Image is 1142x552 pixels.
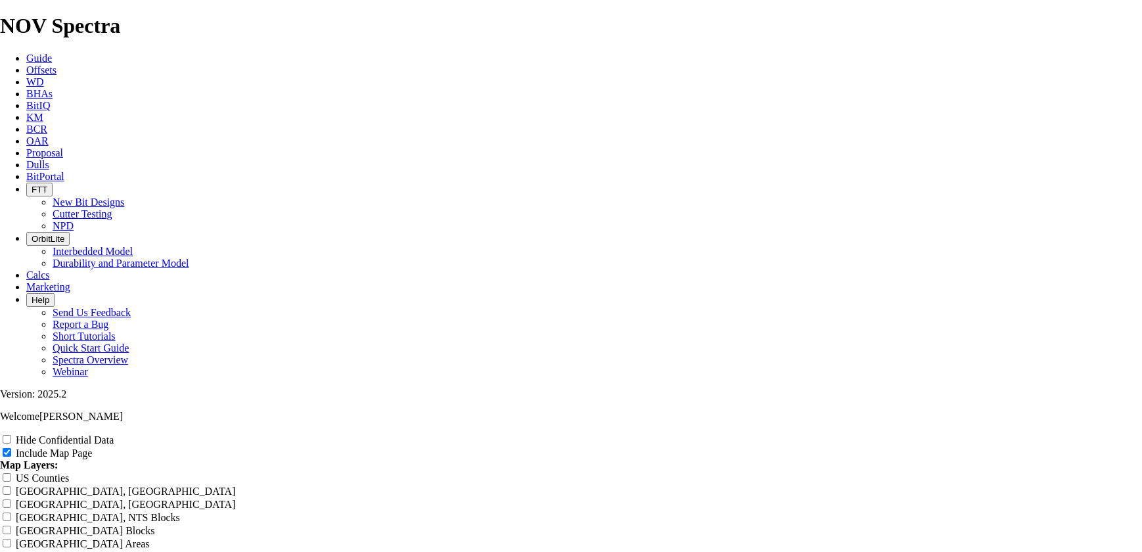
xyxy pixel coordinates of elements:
a: Guide [26,53,52,64]
a: OAR [26,135,49,147]
label: [GEOGRAPHIC_DATA] Areas [16,538,150,549]
a: Interbedded Model [53,246,133,257]
a: Marketing [26,281,70,292]
span: Help [32,295,49,305]
a: KM [26,112,43,123]
a: Short Tutorials [53,331,116,342]
a: BitPortal [26,171,64,182]
a: Spectra Overview [53,354,128,365]
a: Cutter Testing [53,208,112,219]
a: Dulls [26,159,49,170]
a: Send Us Feedback [53,307,131,318]
a: WD [26,76,44,87]
span: OrbitLite [32,234,64,244]
a: BitIQ [26,100,50,111]
a: New Bit Designs [53,196,124,208]
a: BCR [26,124,47,135]
a: Quick Start Guide [53,342,129,354]
label: [GEOGRAPHIC_DATA], NTS Blocks [16,512,180,523]
a: Webinar [53,366,88,377]
label: US Counties [16,472,69,484]
a: Proposal [26,147,63,158]
label: [GEOGRAPHIC_DATA] Blocks [16,525,155,536]
span: [PERSON_NAME] [39,411,123,422]
label: Include Map Page [16,448,92,459]
button: Help [26,293,55,307]
a: NPD [53,220,74,231]
button: OrbitLite [26,232,70,246]
span: FTT [32,185,47,195]
a: Durability and Parameter Model [53,258,189,269]
a: BHAs [26,88,53,99]
button: FTT [26,183,53,196]
label: [GEOGRAPHIC_DATA], [GEOGRAPHIC_DATA] [16,486,235,497]
a: Calcs [26,269,50,281]
a: Offsets [26,64,57,76]
label: [GEOGRAPHIC_DATA], [GEOGRAPHIC_DATA] [16,499,235,510]
a: Report a Bug [53,319,108,330]
label: Hide Confidential Data [16,434,114,446]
